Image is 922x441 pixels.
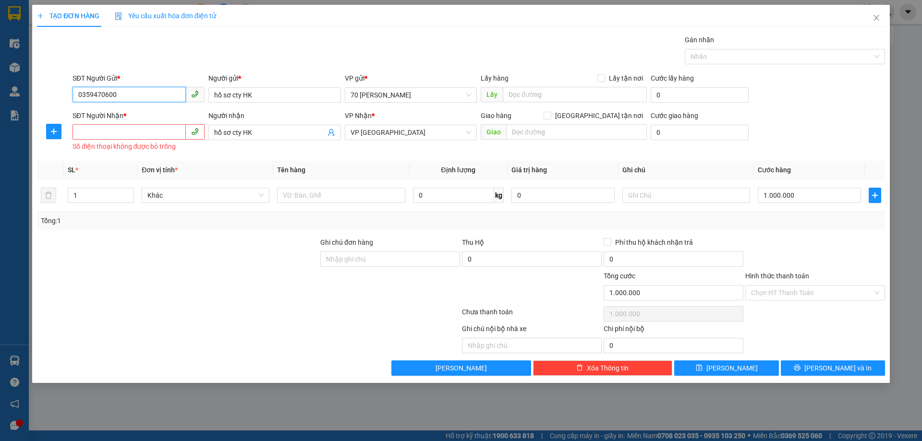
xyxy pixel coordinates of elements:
button: [PERSON_NAME] [391,360,531,376]
input: Nhập ghi chú [462,338,602,353]
button: Close [863,5,890,32]
input: Ghi Chú [622,188,750,203]
span: user-add [328,129,335,136]
span: Lấy [481,87,503,102]
input: 0 [511,188,615,203]
span: plus [47,128,61,135]
div: Ghi chú nội bộ nhà xe [462,323,602,338]
button: save[PERSON_NAME] [674,360,778,376]
span: printer [794,364,801,372]
span: Khác [147,188,264,203]
div: Số điện thoại không được bỏ trống [73,141,205,152]
button: delete [41,188,56,203]
div: Người nhận [208,110,340,121]
div: Chưa thanh toán [461,307,603,323]
span: 70 Nguyễn Hữu Huân [351,88,471,102]
input: Cước lấy hàng [651,87,749,103]
span: close [873,14,880,22]
input: Dọc đường [506,124,647,140]
span: plus [37,12,44,19]
span: Xóa Thông tin [587,363,629,373]
span: [PERSON_NAME] [436,363,487,373]
span: VP Nhận [345,112,372,119]
span: Lấy hàng [481,74,509,82]
input: Ghi chú đơn hàng [320,251,460,267]
input: VD: Bàn, Ghế [277,188,405,203]
span: Định lượng [441,166,475,174]
span: phone [191,128,199,135]
span: ↔ [GEOGRAPHIC_DATA] [27,48,102,71]
span: [PERSON_NAME] [706,363,758,373]
th: Ghi chú [619,161,754,179]
span: save [696,364,703,372]
span: SL [68,166,75,174]
span: Giá trị hàng [511,166,547,174]
div: SĐT Người Gửi [73,73,205,83]
span: plus [869,191,881,199]
img: logo [5,32,23,80]
span: Phí thu hộ khách nhận trả [611,237,697,248]
label: Gán nhãn [685,36,714,44]
span: [GEOGRAPHIC_DATA] tận nơi [551,110,647,121]
span: kg [494,188,504,203]
div: VP gửi [345,73,477,83]
span: phone [191,90,199,98]
span: Thu Hộ [462,238,484,246]
div: Tổng: 1 [41,215,356,226]
input: Cước giao hàng [651,125,749,140]
span: Yêu cầu xuất hóa đơn điện tử [115,12,216,20]
button: plus [46,124,61,139]
span: [PERSON_NAME] và In [804,363,872,373]
span: Đơn vị tính [142,166,178,174]
button: deleteXóa Thông tin [533,360,673,376]
label: Ghi chú đơn hàng [320,238,373,246]
div: Chi phí nội bộ [604,323,743,338]
span: Cước hàng [758,166,791,174]
span: Tổng cước [604,272,635,280]
img: icon [115,12,122,20]
button: plus [869,188,881,203]
input: Dọc đường [503,87,647,102]
span: 70NHH1508250111 [107,59,180,69]
span: TẠO ĐƠN HÀNG [37,12,99,20]
label: Cước giao hàng [651,112,698,119]
div: Người gửi [208,73,340,83]
span: delete [576,364,583,372]
label: Cước lấy hàng [651,74,694,82]
span: Giao hàng [481,112,511,119]
span: Tên hàng [277,166,305,174]
span: ↔ [GEOGRAPHIC_DATA] [30,56,103,71]
span: SAPA, LÀO CAI ↔ [GEOGRAPHIC_DATA] [27,41,102,71]
button: printer[PERSON_NAME] và In [781,360,885,376]
label: Hình thức thanh toán [745,272,809,280]
span: Lấy tận nơi [605,73,647,83]
span: VP Đà Nẵng [351,125,471,140]
span: Giao [481,124,506,140]
div: SĐT Người Nhận [73,110,205,121]
strong: CHUYỂN PHÁT NHANH HK BUSLINES [32,8,97,39]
